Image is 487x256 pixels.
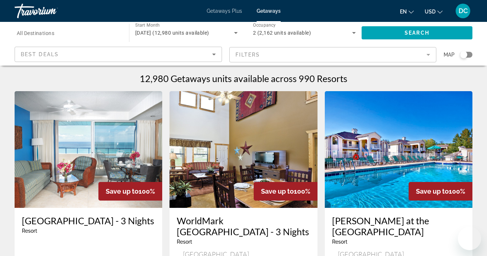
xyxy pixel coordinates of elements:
a: [GEOGRAPHIC_DATA] - 3 Nights [22,215,155,226]
button: User Menu [453,3,472,19]
span: DC [459,7,468,15]
span: Resort [177,239,192,245]
span: Occupancy [253,23,276,28]
h1: 12,980 Getaways units available across 990 Resorts [140,73,347,84]
a: Getaways [257,8,281,14]
span: USD [425,9,436,15]
div: 100% [409,182,472,201]
span: Save up to [416,187,449,195]
span: Start Month [135,23,160,28]
iframe: Button to launch messaging window [458,227,481,250]
button: Change currency [425,6,443,17]
span: Map [444,50,455,60]
span: [DATE] (12,980 units available) [135,30,209,36]
a: Getaways Plus [207,8,242,14]
a: WorldMark [GEOGRAPHIC_DATA] - 3 Nights [177,215,310,237]
span: Save up to [106,187,139,195]
span: Resort [332,239,347,245]
div: 100% [98,182,162,201]
img: A867I01X.jpg [170,91,317,208]
span: Search [405,30,429,36]
span: All Destinations [17,30,54,36]
span: 2 (2,162 units available) [253,30,311,36]
img: C489O01X.jpg [325,91,472,208]
button: Search [362,26,472,39]
div: 100% [254,182,317,201]
a: [PERSON_NAME] at the [GEOGRAPHIC_DATA] [332,215,465,237]
span: Resort [22,228,37,234]
span: en [400,9,407,15]
button: Filter [229,47,437,63]
button: Change language [400,6,414,17]
img: 1858I01X.jpg [15,91,162,208]
mat-select: Sort by [21,50,216,59]
a: Travorium [15,1,87,20]
span: Save up to [261,187,294,195]
span: Best Deals [21,51,59,57]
